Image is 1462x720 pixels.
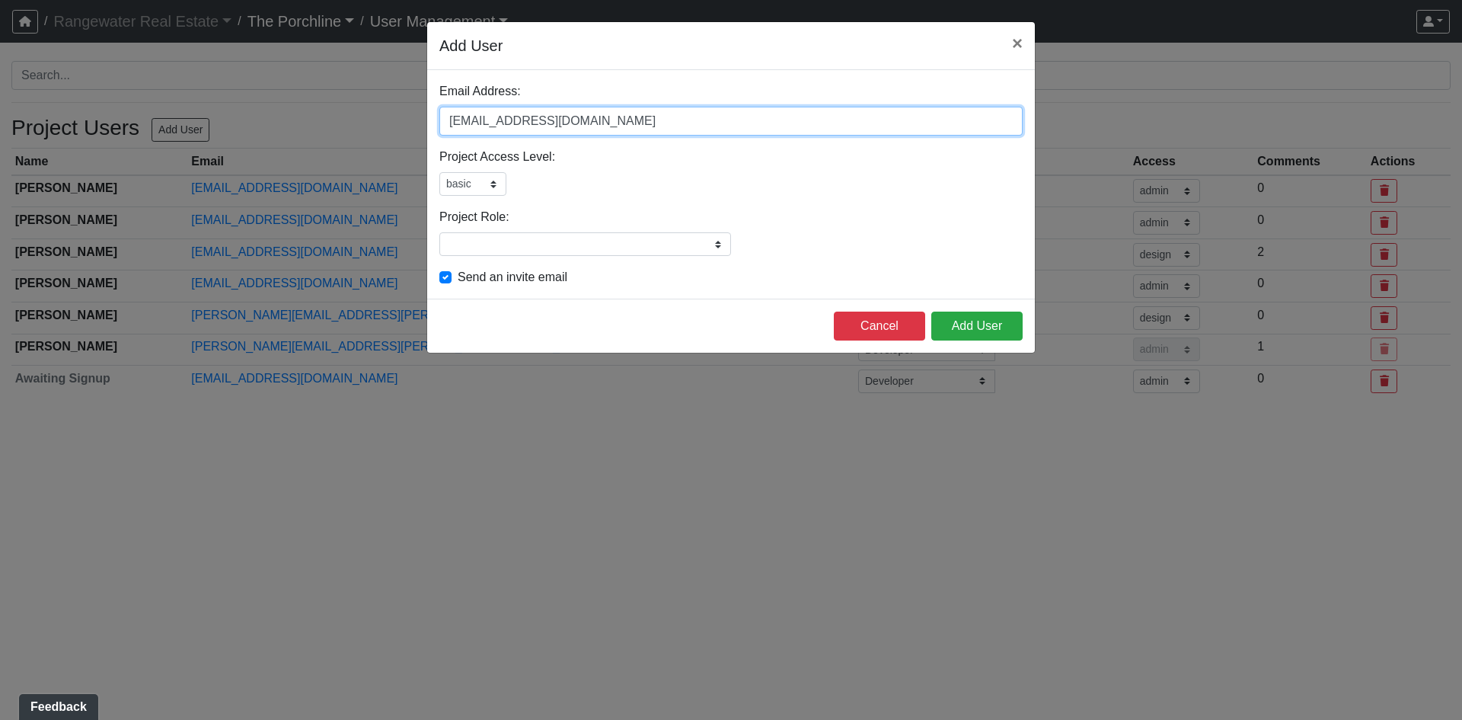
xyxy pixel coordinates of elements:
input: example@atlasbayvr.com [439,107,1023,136]
select: Is an internal reviewer who should not see revisions during design iteration (ex. managing direct... [439,172,506,196]
h5: Add User [439,34,503,57]
label: Send an invite email [458,268,567,286]
button: Cancel [834,312,925,341]
label: Project Access Level: [439,148,555,166]
button: × [1000,22,1035,65]
iframe: Ybug feedback widget [11,690,101,720]
button: Add User [931,312,1023,341]
label: Project Role: [439,208,509,226]
label: Email Address: [439,82,521,101]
